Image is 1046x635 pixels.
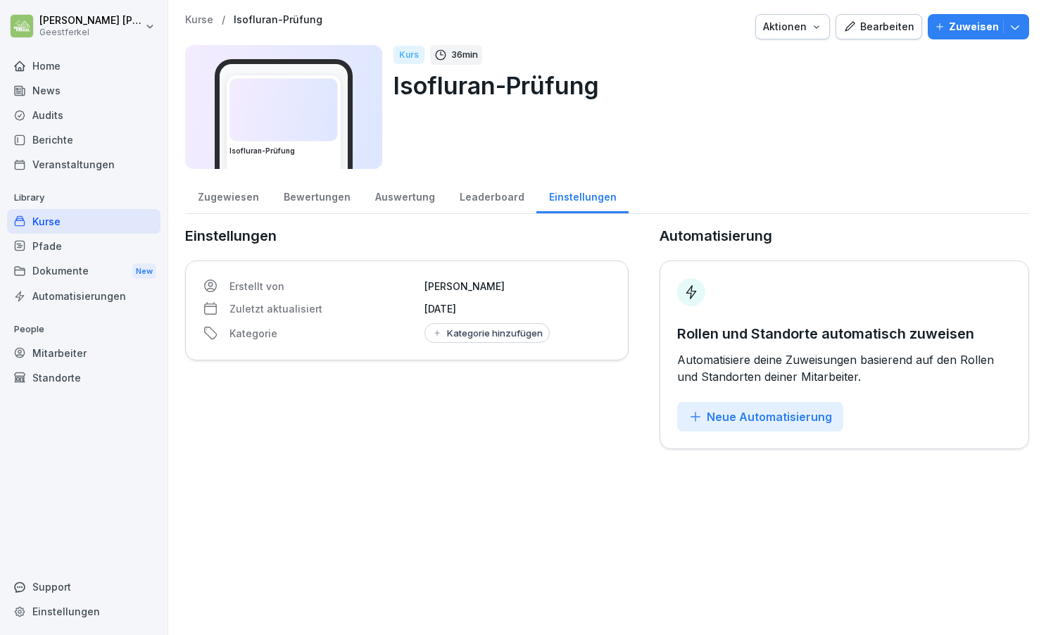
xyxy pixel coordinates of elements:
[447,177,536,213] a: Leaderboard
[836,14,922,39] button: Bearbeiten
[660,225,772,246] p: Automatisierung
[7,284,160,308] a: Automatisierungen
[222,14,225,26] p: /
[185,14,213,26] a: Kurse
[677,323,1012,344] p: Rollen und Standorte automatisch zuweisen
[229,279,416,294] p: Erstellt von
[7,341,160,365] a: Mitarbeiter
[7,365,160,390] a: Standorte
[424,279,611,294] p: [PERSON_NAME]
[755,14,830,39] button: Aktionen
[928,14,1029,39] button: Zuweisen
[234,14,322,26] a: Isofluran-Prüfung
[424,323,550,343] button: Kategorie hinzufügen
[424,301,611,316] p: [DATE]
[229,146,338,156] h3: Isofluran-Prüfung
[229,301,416,316] p: Zuletzt aktualisiert
[393,46,424,64] div: Kurs
[7,54,160,78] a: Home
[39,15,142,27] p: [PERSON_NAME] [PERSON_NAME]
[7,318,160,341] p: People
[451,48,478,62] p: 36 min
[7,103,160,127] a: Audits
[7,258,160,284] a: DokumenteNew
[7,599,160,624] a: Einstellungen
[688,409,832,425] div: Neue Automatisierung
[763,19,822,34] div: Aktionen
[7,187,160,209] p: Library
[7,152,160,177] a: Veranstaltungen
[843,19,914,34] div: Bearbeiten
[7,234,160,258] a: Pfade
[185,177,271,213] a: Zugewiesen
[677,351,1012,385] p: Automatisiere deine Zuweisungen basierend auf den Rollen und Standorten deiner Mitarbeiter.
[7,574,160,599] div: Support
[271,177,363,213] a: Bewertungen
[229,326,416,341] p: Kategorie
[393,68,1018,103] p: Isofluran-Prüfung
[949,19,999,34] p: Zuweisen
[536,177,629,213] a: Einstellungen
[363,177,447,213] a: Auswertung
[7,209,160,234] a: Kurse
[132,263,156,279] div: New
[7,127,160,152] a: Berichte
[185,225,629,246] p: Einstellungen
[677,402,843,432] button: Neue Automatisierung
[7,258,160,284] div: Dokumente
[7,78,160,103] a: News
[431,327,543,339] div: Kategorie hinzufügen
[39,27,142,37] p: Geestferkel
